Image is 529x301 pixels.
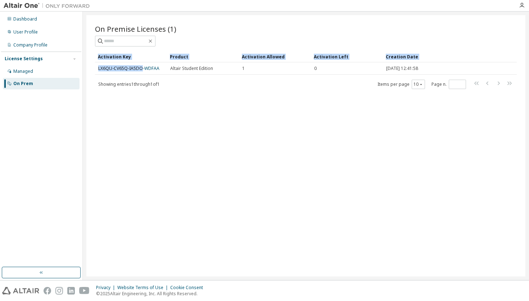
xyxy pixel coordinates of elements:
div: User Profile [13,29,38,35]
div: Managed [13,68,33,74]
span: 0 [314,66,317,71]
div: Activation Allowed [242,51,308,62]
div: Company Profile [13,42,48,48]
div: Website Terms of Use [117,285,170,291]
p: © 2025 Altair Engineering, Inc. All Rights Reserved. [96,291,207,297]
img: altair_logo.svg [2,287,39,295]
img: instagram.svg [55,287,63,295]
div: On Prem [13,81,33,87]
span: Showing entries 1 through 1 of 1 [98,81,160,87]
div: Cookie Consent [170,285,207,291]
div: Activation Key [98,51,164,62]
div: License Settings [5,56,43,62]
div: Creation Date [386,51,485,62]
span: Page n. [431,80,466,89]
img: youtube.svg [79,287,90,295]
button: 10 [413,81,423,87]
div: Privacy [96,285,117,291]
span: 1 [242,66,245,71]
a: LX6QU-CV65Q-IA5DO-WDFAA [98,65,159,71]
img: Altair One [4,2,94,9]
img: facebook.svg [44,287,51,295]
div: Activation Left [314,51,380,62]
div: Dashboard [13,16,37,22]
span: Items per page [377,80,425,89]
span: On Premise Licenses (1) [95,24,176,34]
div: Product [170,51,236,62]
span: Altair Student Edition [170,66,213,71]
img: linkedin.svg [67,287,75,295]
span: [DATE] 12:41:58 [386,66,418,71]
